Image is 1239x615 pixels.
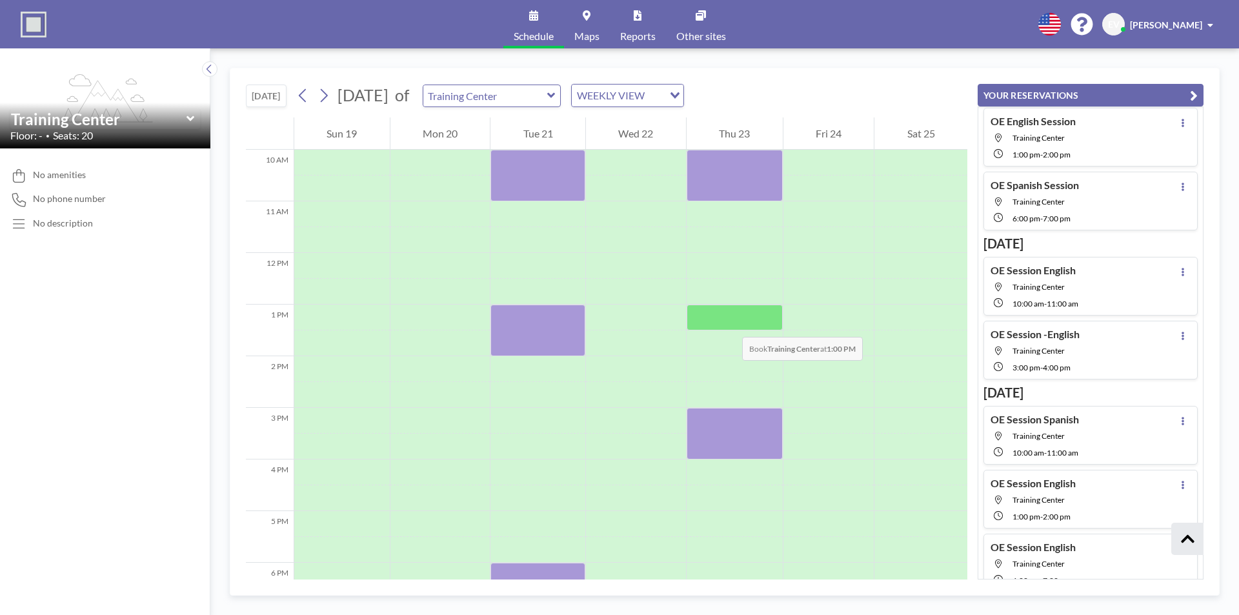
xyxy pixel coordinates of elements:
span: Training Center [1012,133,1065,143]
span: Training Center [1012,559,1065,569]
span: - [1044,299,1047,308]
img: organization-logo [21,12,46,37]
span: Training Center [1012,431,1065,441]
span: of [395,85,409,105]
b: 1:00 PM [827,344,856,354]
span: Seats: 20 [53,129,93,142]
span: 10:00 AM [1012,299,1044,308]
h4: OE Spanish Session [991,179,1079,192]
span: Floor: - [10,129,43,142]
b: Training Center [767,344,820,354]
h4: OE Session English [991,541,1076,554]
div: Mon 20 [390,117,490,150]
h4: OE Session Spanish [991,413,1079,426]
div: 2 PM [246,356,294,408]
button: [DATE] [246,85,287,107]
h3: [DATE] [983,236,1198,252]
h3: [DATE] [983,385,1198,401]
span: Training Center [1012,282,1065,292]
h4: OE Session English [991,264,1076,277]
div: 11 AM [246,201,294,253]
span: No amenities [33,169,86,181]
span: - [1040,150,1043,159]
span: EV [1108,19,1120,30]
h4: OE Session English [991,477,1076,490]
span: 11:00 AM [1047,299,1078,308]
button: YOUR RESERVATIONS [978,84,1204,106]
div: Search for option [572,85,683,106]
span: 4:00 PM [1043,363,1071,372]
span: [DATE] [337,85,388,105]
span: Reports [620,31,656,41]
span: 1:00 PM [1012,512,1040,521]
input: Search for option [649,87,662,104]
span: Training Center [1012,197,1065,207]
span: - [1040,214,1043,223]
span: Training Center [1012,346,1065,356]
span: - [1040,363,1043,372]
span: - [1044,448,1047,458]
span: 1:00 PM [1012,150,1040,159]
span: - [1040,576,1043,585]
span: Schedule [514,31,554,41]
span: Other sites [676,31,726,41]
input: Training Center [423,85,547,106]
span: 6:00 PM [1012,214,1040,223]
span: - [1040,512,1043,521]
span: Maps [574,31,599,41]
div: 3 PM [246,408,294,459]
div: Tue 21 [490,117,585,150]
span: • [46,132,50,140]
span: Book at [742,337,863,361]
div: 4 PM [246,459,294,511]
span: 7:00 PM [1043,214,1071,223]
div: 12 PM [246,253,294,305]
span: 6:00 PM [1012,576,1040,585]
span: 2:00 PM [1043,512,1071,521]
span: No phone number [33,193,106,205]
span: [PERSON_NAME] [1130,19,1202,30]
input: Training Center [11,110,186,128]
span: 11:00 AM [1047,448,1078,458]
div: Sun 19 [294,117,390,150]
span: 7:00 PM [1043,576,1071,585]
div: Sat 25 [874,117,967,150]
span: 2:00 PM [1043,150,1071,159]
div: Thu 23 [687,117,783,150]
h4: OE English Session [991,115,1076,128]
div: 10 AM [246,150,294,201]
div: No description [33,217,93,229]
span: 10:00 AM [1012,448,1044,458]
span: 3:00 PM [1012,363,1040,372]
span: WEEKLY VIEW [574,87,647,104]
div: 5 PM [246,511,294,563]
div: 6 PM [246,563,294,614]
h4: OE Session -English [991,328,1080,341]
div: 1 PM [246,305,294,356]
div: Fri 24 [783,117,874,150]
span: Training Center [1012,495,1065,505]
div: Wed 22 [586,117,686,150]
